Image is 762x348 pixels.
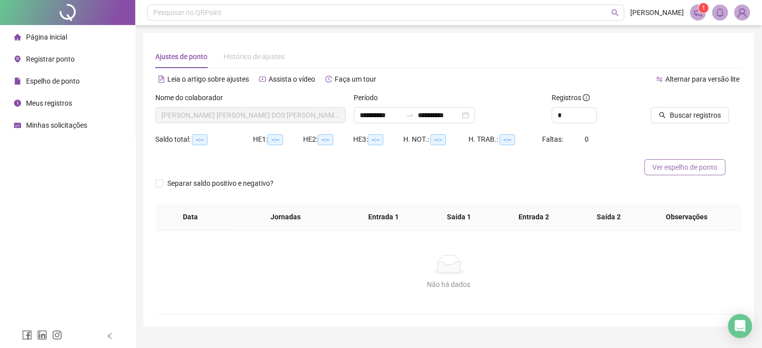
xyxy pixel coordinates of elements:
span: --:-- [192,134,207,145]
label: Período [354,92,384,103]
span: Espelho de ponto [26,77,80,85]
div: HE 1: [253,134,303,145]
span: home [14,34,21,41]
th: Saída 1 [421,203,496,231]
span: 0 [585,135,589,143]
span: linkedin [37,330,47,340]
span: left [106,332,113,339]
span: file-text [158,76,165,83]
span: Ajustes de ponto [155,53,207,61]
span: facebook [22,330,32,340]
button: Buscar registros [651,107,729,123]
span: --:-- [368,134,383,145]
span: Minhas solicitações [26,121,87,129]
span: search [659,112,666,119]
span: swap-right [406,111,414,119]
span: Separar saldo positivo e negativo? [163,178,278,189]
img: 21642 [734,5,749,20]
span: EDNA MARIA DOS SANTOS CONCEIÇÃO [161,108,340,123]
span: Histórico de ajustes [223,53,285,61]
span: Meus registros [26,99,72,107]
span: info-circle [583,94,590,101]
span: Registrar ponto [26,55,75,63]
span: --:-- [318,134,333,145]
th: Entrada 2 [496,203,572,231]
span: Faça um tour [335,75,376,83]
label: Nome do colaborador [155,92,229,103]
span: search [611,9,619,17]
span: --:-- [268,134,283,145]
span: Registros [552,92,590,103]
span: Ver espelho de ponto [652,162,717,173]
sup: 1 [698,3,708,13]
button: Ver espelho de ponto [644,159,725,175]
th: Data [155,203,225,231]
span: clock-circle [14,100,21,107]
div: Open Intercom Messenger [728,314,752,338]
span: Buscar registros [670,110,721,121]
span: Página inicial [26,33,67,41]
span: file [14,78,21,85]
span: --:-- [430,134,446,145]
span: instagram [52,330,62,340]
th: Jornadas [225,203,346,231]
div: Saldo total: [155,134,253,145]
span: notification [693,8,702,17]
span: to [406,111,414,119]
span: Alternar para versão lite [665,75,739,83]
span: schedule [14,122,21,129]
span: youtube [259,76,266,83]
div: H. NOT.: [403,134,468,145]
div: HE 2: [303,134,353,145]
span: environment [14,56,21,63]
div: Não há dados [167,279,730,290]
th: Entrada 1 [346,203,421,231]
span: Assista o vídeo [269,75,315,83]
span: swap [656,76,663,83]
span: Observações [647,211,727,222]
div: H. TRAB.: [468,134,542,145]
span: Leia o artigo sobre ajustes [167,75,249,83]
span: Faltas: [542,135,565,143]
span: 1 [702,5,705,12]
div: HE 3: [353,134,403,145]
th: Saída 2 [571,203,646,231]
th: Observações [639,203,735,231]
span: history [325,76,332,83]
span: [PERSON_NAME] [630,7,684,18]
span: bell [715,8,724,17]
span: --:-- [499,134,515,145]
